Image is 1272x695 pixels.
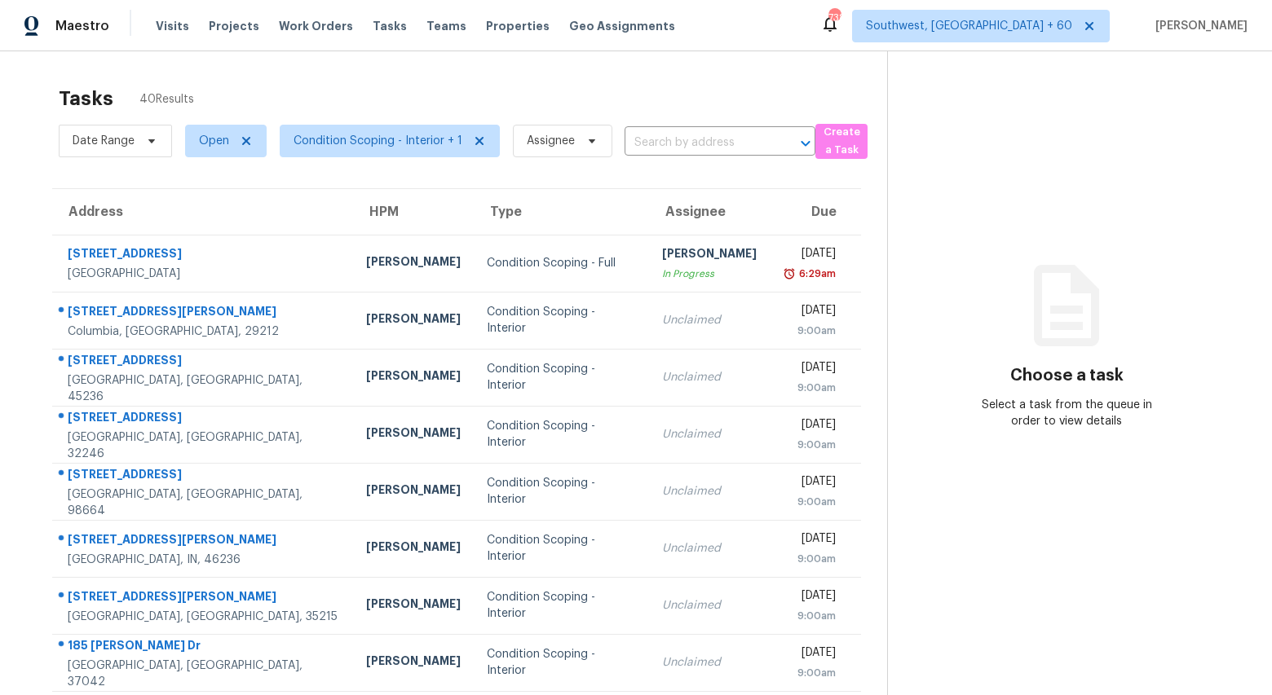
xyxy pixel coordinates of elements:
[487,418,636,451] div: Condition Scoping - Interior
[783,473,836,494] div: [DATE]
[783,380,836,396] div: 9:00am
[794,132,817,155] button: Open
[366,539,461,559] div: [PERSON_NAME]
[68,372,340,405] div: [GEOGRAPHIC_DATA], [GEOGRAPHIC_DATA], 45236
[866,18,1072,34] span: Southwest, [GEOGRAPHIC_DATA] + 60
[783,587,836,608] div: [DATE]
[783,359,836,380] div: [DATE]
[783,644,836,665] div: [DATE]
[68,486,340,519] div: [GEOGRAPHIC_DATA], [GEOGRAPHIC_DATA], 98664
[68,531,340,552] div: [STREET_ADDRESS][PERSON_NAME]
[68,588,340,609] div: [STREET_ADDRESS][PERSON_NAME]
[294,133,462,149] span: Condition Scoping - Interior + 1
[199,133,229,149] span: Open
[783,323,836,339] div: 9:00am
[366,596,461,616] div: [PERSON_NAME]
[68,609,340,625] div: [GEOGRAPHIC_DATA], [GEOGRAPHIC_DATA], 35215
[59,90,113,107] h2: Tasks
[625,130,770,156] input: Search by address
[366,482,461,502] div: [PERSON_NAME]
[662,312,757,328] div: Unclaimed
[824,123,859,161] span: Create a Task
[353,189,474,235] th: HPM
[52,189,353,235] th: Address
[366,310,461,331] div: [PERSON_NAME]
[68,323,340,340] div: Columbia, [GEOGRAPHIC_DATA], 29212
[978,397,1157,429] div: Select a task from the queue in order to view details
[68,429,340,462] div: [GEOGRAPHIC_DATA], [GEOGRAPHIC_DATA], 32246
[662,266,757,282] div: In Progress
[209,18,259,34] span: Projects
[783,437,836,453] div: 9:00am
[828,10,840,26] div: 738
[783,494,836,510] div: 9:00am
[366,424,461,445] div: [PERSON_NAME]
[662,654,757,671] div: Unclaimed
[770,189,861,235] th: Due
[68,552,340,568] div: [GEOGRAPHIC_DATA], IN, 46236
[73,133,135,149] span: Date Range
[783,245,836,266] div: [DATE]
[487,589,636,622] div: Condition Scoping - Interior
[366,367,461,388] div: [PERSON_NAME]
[662,426,757,442] div: Unclaimed
[55,18,109,34] span: Maestro
[569,18,675,34] span: Geo Assignments
[426,18,466,34] span: Teams
[68,352,340,372] div: [STREET_ADDRESS]
[662,483,757,499] div: Unclaimed
[783,302,836,323] div: [DATE]
[649,189,770,235] th: Assignee
[487,361,636,394] div: Condition Scoping - Interior
[662,597,757,614] div: Unclaimed
[783,665,836,681] div: 9:00am
[662,540,757,556] div: Unclaimed
[662,245,757,266] div: [PERSON_NAME]
[796,266,836,282] div: 6:29am
[373,20,407,32] span: Tasks
[366,253,461,274] div: [PERSON_NAME]
[68,409,340,429] div: [STREET_ADDRESS]
[68,245,340,266] div: [STREET_ADDRESS]
[68,266,340,282] div: [GEOGRAPHIC_DATA]
[279,18,353,34] span: Work Orders
[783,530,836,551] div: [DATE]
[487,304,636,337] div: Condition Scoping - Interior
[68,658,340,690] div: [GEOGRAPHIC_DATA], [GEOGRAPHIC_DATA], 37042
[487,646,636,679] div: Condition Scoping - Interior
[783,416,836,437] div: [DATE]
[156,18,189,34] span: Visits
[1010,367,1124,384] h3: Choose a task
[486,18,550,34] span: Properties
[366,653,461,673] div: [PERSON_NAME]
[474,189,649,235] th: Type
[527,133,575,149] span: Assignee
[662,369,757,385] div: Unclaimed
[68,637,340,658] div: 185 [PERSON_NAME] Dr
[815,124,868,159] button: Create a Task
[487,255,636,271] div: Condition Scoping - Full
[783,551,836,567] div: 9:00am
[68,466,340,486] div: [STREET_ADDRESS]
[783,608,836,624] div: 9:00am
[139,91,194,108] span: 40 Results
[68,303,340,323] div: [STREET_ADDRESS][PERSON_NAME]
[487,532,636,565] div: Condition Scoping - Interior
[487,475,636,508] div: Condition Scoping - Interior
[1149,18,1248,34] span: [PERSON_NAME]
[783,266,796,282] img: Overdue Alarm Icon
